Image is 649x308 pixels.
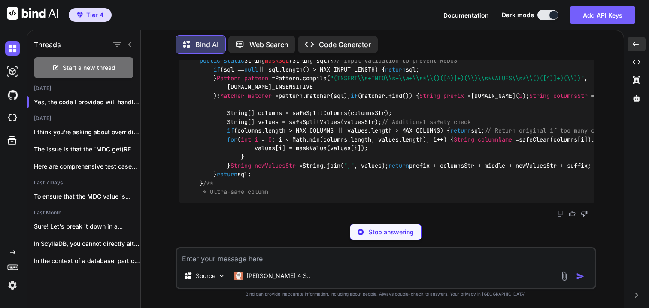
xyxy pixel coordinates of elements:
p: Bind can provide inaccurate information, including about people. Always double-check its answers.... [176,291,596,297]
img: copy [557,210,564,217]
img: Claude 4 Sonnet [234,272,243,280]
p: [PERSON_NAME] 4 S.. [246,272,310,280]
span: 1 [519,92,522,100]
span: // Additional safety check [382,118,471,126]
span: return [217,171,237,178]
img: icon [576,272,585,281]
span: // Return original if too many columns [485,127,615,135]
span: = [467,92,471,100]
p: Bind AI [195,39,218,50]
button: Add API Keys [570,6,635,24]
span: Start a new thread [63,63,115,72]
img: premium [77,12,83,18]
p: To ensure that the MDC value is... [34,192,140,201]
p: I think you're asking about overriding `request.getRemoteHost()`... [34,128,140,136]
h2: Last 7 Days [27,179,140,186]
img: cloudideIcon [5,111,20,125]
span: Dark mode [502,11,534,19]
span: Tier 4 [86,11,103,19]
span: String [529,92,550,100]
p: Code Generator [319,39,371,50]
p: Stop answering [369,228,414,236]
img: darkAi-studio [5,64,20,79]
p: Yes, the code I provided will handle tha... [34,98,140,106]
span: = [272,74,275,82]
img: githubDark [5,88,20,102]
span: "," [344,162,354,169]
img: Bind AI [7,7,58,20]
span: maskSQL [265,57,289,64]
span: return [450,127,471,135]
span: null [244,66,258,73]
span: /** * Ultra-safe column [186,179,268,196]
img: attachment [559,271,569,281]
span: String [454,136,474,143]
span: = [516,136,519,143]
span: prefix [443,92,464,100]
span: 0 [268,136,272,143]
span: = [591,92,594,100]
h2: [DATE] [27,85,140,92]
span: if [213,66,220,73]
span: matcher [248,92,272,100]
span: static [224,57,244,64]
h1: Threads [34,39,61,50]
span: public [200,57,220,64]
img: settings [5,278,20,293]
span: columnsStr [553,92,588,100]
button: premiumTier 4 [69,8,112,22]
span: = [299,162,303,169]
span: int [241,136,251,143]
p: The issue is that the `MDC.get(REQUEST_ID)` is... [34,145,140,154]
span: i [255,136,258,143]
img: Pick Models [218,272,225,280]
span: if [351,92,358,100]
span: "(INSERT\\s+INTO\\s+\\w+\\s*\\()([^)]+)(\\)\\s*VALUES\\s*\\()([^)]+)(\\))" [330,74,584,82]
p: Source [196,272,215,280]
span: (String sql) [289,57,330,64]
span: = [261,136,265,143]
span: Pattern [217,74,241,82]
span: pattern [244,74,268,82]
span: String [230,162,251,169]
span: Matcher [220,92,244,100]
img: darkChat [5,41,20,56]
button: Documentation [443,11,489,20]
p: Sure! Let's break it down in a... [34,222,140,231]
img: like [569,210,576,217]
span: newValuesStr [255,162,296,169]
span: if [227,127,234,135]
img: dislike [581,210,588,217]
h2: [DATE] [27,115,140,122]
p: Here are comprehensive test cases for the... [34,162,140,171]
h2: Last Month [27,209,140,216]
span: // Input validation to prevent ReDoS [334,57,457,64]
span: columnName [478,136,512,143]
p: In the context of a database, particularly... [34,257,140,265]
span: return [388,162,409,169]
span: = [275,92,279,100]
p: Web Search [249,39,288,50]
span: return [385,66,406,73]
span: for [227,136,237,143]
p: In ScyllaDB, you cannot directly alter the... [34,239,140,248]
span: Documentation [443,12,489,19]
span: String [419,92,440,100]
